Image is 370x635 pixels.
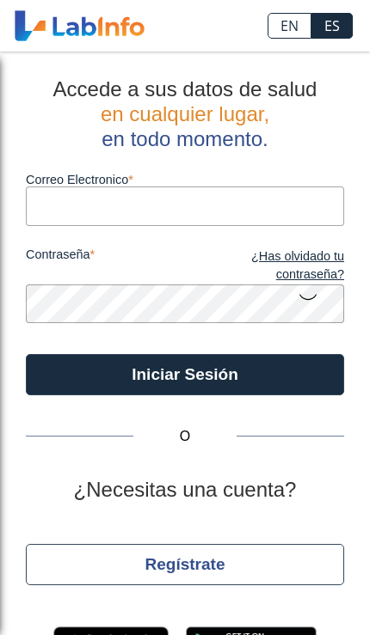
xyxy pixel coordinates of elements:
a: ES [311,13,353,39]
span: en cualquier lugar, [101,102,269,125]
a: EN [268,13,311,39]
button: Regístrate [26,544,344,585]
span: O [133,426,237,447]
label: contraseña [26,247,185,284]
a: ¿Has olvidado tu contraseña? [185,247,344,284]
h2: ¿Necesitas una cuenta? [26,478,344,503]
button: Iniciar Sesión [26,354,344,395]
span: Accede a sus datos de salud [53,77,318,101]
span: en todo momento. [102,127,268,150]
label: Correo Electronico [26,173,344,186]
